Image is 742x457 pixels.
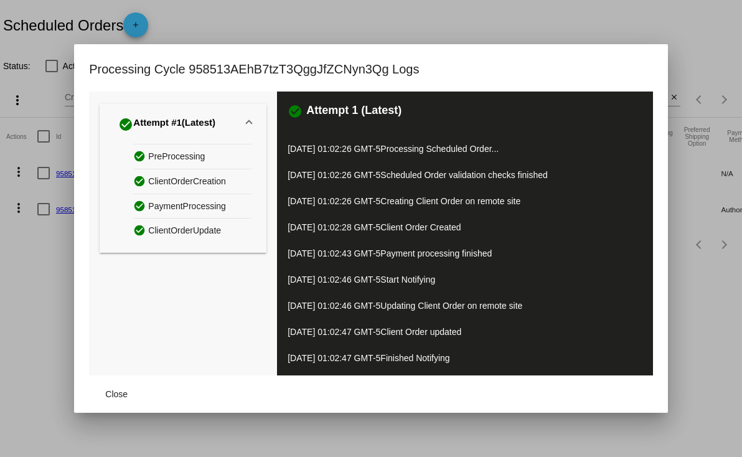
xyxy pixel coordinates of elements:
[380,196,520,206] span: Creating Client Order on remote site
[380,170,548,180] span: Scheduled Order validation checks finished
[288,166,642,184] p: [DATE] 01:02:26 GMT-5
[133,197,148,215] mat-icon: check_circle
[89,383,144,405] button: Close dialog
[380,144,499,154] span: Processing Scheduled Order...
[105,389,128,399] span: Close
[100,104,266,144] mat-expansion-panel-header: Attempt #1(Latest)
[288,271,642,288] p: [DATE] 01:02:46 GMT-5
[288,192,642,210] p: [DATE] 01:02:26 GMT-5
[380,353,449,363] span: Finished Notifying
[380,248,492,258] span: Payment processing finished
[100,144,266,253] div: Attempt #1(Latest)
[288,349,642,367] p: [DATE] 01:02:47 GMT-5
[148,197,226,216] span: PaymentProcessing
[288,245,642,262] p: [DATE] 01:02:43 GMT-5
[148,172,226,191] span: ClientOrderCreation
[288,297,642,314] p: [DATE] 01:02:46 GMT-5
[118,115,215,134] div: Attempt #1
[288,140,642,158] p: [DATE] 01:02:26 GMT-5
[306,104,402,119] h3: Attempt 1 (Latest)
[133,147,148,165] mat-icon: check_circle
[133,172,148,190] mat-icon: check_circle
[182,117,215,132] span: (Latest)
[148,221,221,240] span: ClientOrderUpdate
[288,323,642,341] p: [DATE] 01:02:47 GMT-5
[288,104,303,119] mat-icon: check_circle
[89,59,419,79] h1: Processing Cycle 958513AEhB7tzT3QggJfZCNyn3Qg Logs
[380,301,522,311] span: Updating Client Order on remote site
[148,147,205,166] span: PreProcessing
[118,117,133,132] mat-icon: check_circle
[380,275,435,285] span: Start Notifying
[288,219,642,236] p: [DATE] 01:02:28 GMT-5
[380,327,461,337] span: Client Order updated
[133,221,148,239] mat-icon: check_circle
[380,222,461,232] span: Client Order Created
